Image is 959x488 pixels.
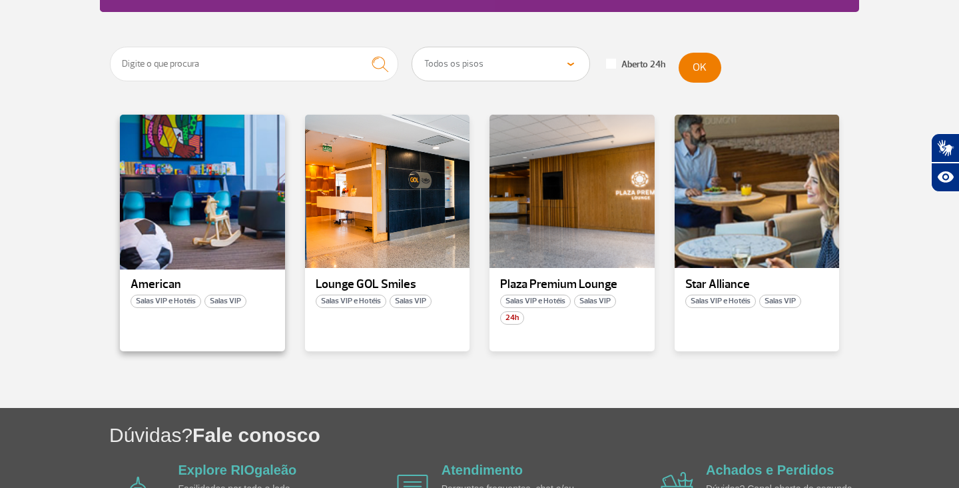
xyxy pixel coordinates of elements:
[574,295,616,308] span: Salas VIP
[931,163,959,192] button: Abrir recursos assistivos.
[759,295,801,308] span: Salas VIP
[390,295,432,308] span: Salas VIP
[931,133,959,163] button: Abrir tradutor de língua de sinais.
[500,311,524,325] span: 24h
[500,278,644,291] p: Plaza Premium Lounge
[204,295,246,308] span: Salas VIP
[685,295,756,308] span: Salas VIP e Hotéis
[442,463,523,477] a: Atendimento
[931,133,959,192] div: Plugin de acessibilidade da Hand Talk.
[685,278,829,291] p: Star Alliance
[178,463,297,477] a: Explore RIOgaleão
[706,463,834,477] a: Achados e Perdidos
[131,295,201,308] span: Salas VIP e Hotéis
[192,424,320,446] span: Fale conosco
[131,278,274,291] p: American
[316,295,386,308] span: Salas VIP e Hotéis
[606,59,665,71] label: Aberto 24h
[679,53,721,83] button: OK
[316,278,460,291] p: Lounge GOL Smiles
[500,295,571,308] span: Salas VIP e Hotéis
[109,421,959,449] h1: Dúvidas?
[110,47,398,81] input: Digite o que procura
